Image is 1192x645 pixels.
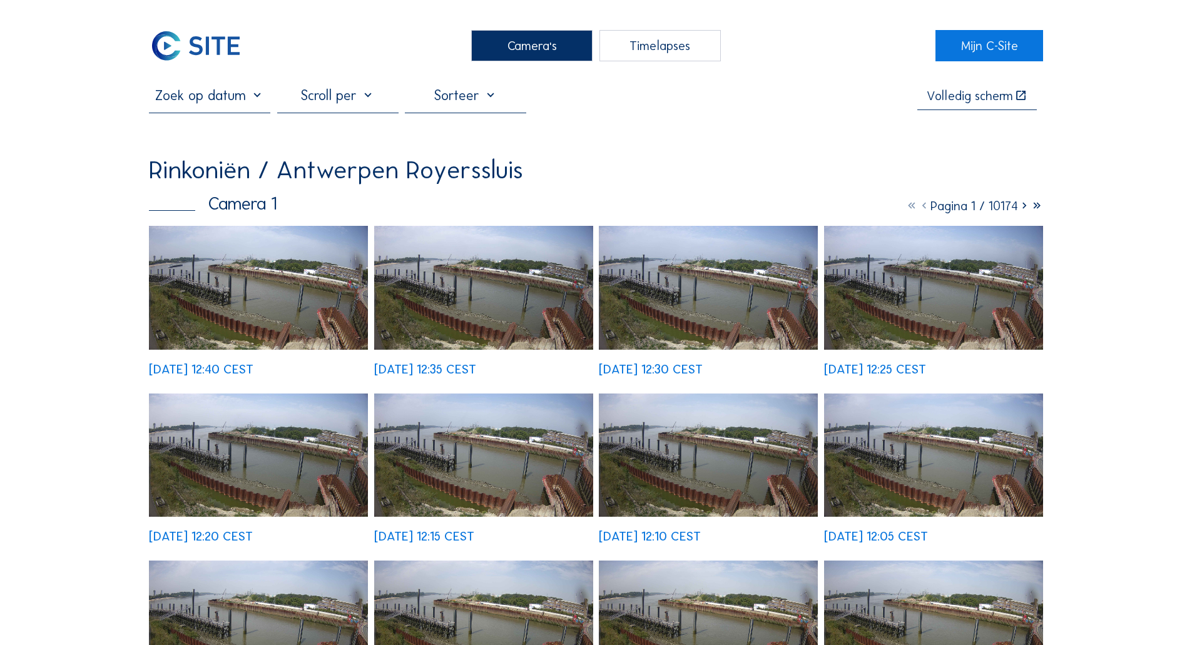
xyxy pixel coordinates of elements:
input: Zoek op datum 󰅀 [149,87,270,104]
span: Pagina 1 / 10174 [930,198,1018,213]
img: image_52538721 [599,394,818,517]
img: image_52539239 [599,226,818,350]
img: image_52538933 [149,394,368,517]
img: image_52539091 [824,226,1043,350]
div: Volledig scherm [927,89,1013,102]
div: [DATE] 12:10 CEST [599,530,701,542]
div: [DATE] 12:15 CEST [374,530,474,542]
div: [DATE] 12:20 CEST [149,530,253,542]
img: image_52538792 [374,394,593,517]
div: [DATE] 12:30 CEST [599,363,703,375]
div: [DATE] 12:40 CEST [149,363,253,375]
a: C-SITE Logo [149,30,256,61]
div: Timelapses [599,30,721,61]
div: Camera's [471,30,593,61]
a: Mijn C-Site [935,30,1042,61]
img: image_52539321 [374,226,593,350]
img: C-SITE Logo [149,30,243,61]
div: [DATE] 12:05 CEST [824,530,928,542]
div: Rinkoniën / Antwerpen Royerssluis [149,158,523,183]
div: Camera 1 [149,195,277,212]
div: [DATE] 12:25 CEST [824,363,926,375]
div: [DATE] 12:35 CEST [374,363,476,375]
img: image_52538564 [824,394,1043,517]
img: image_52539467 [149,226,368,350]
